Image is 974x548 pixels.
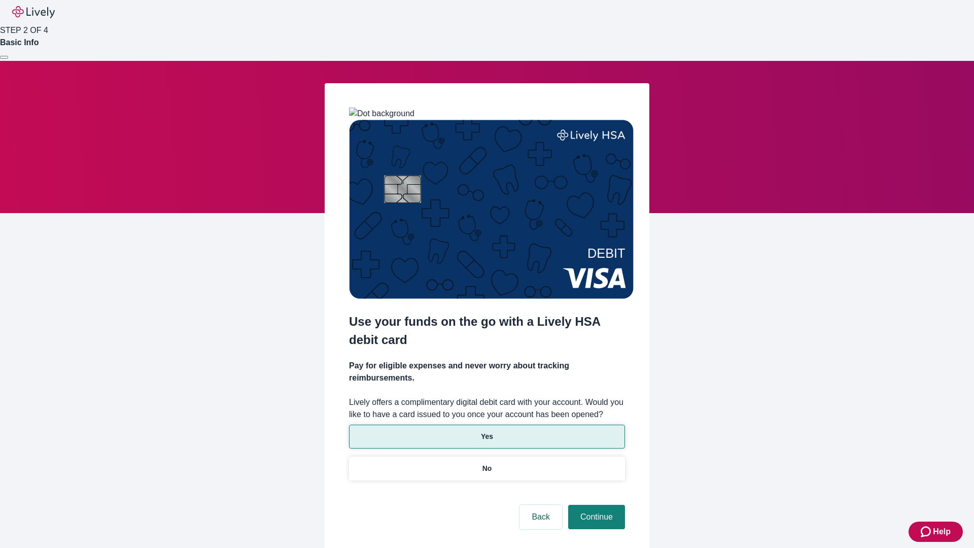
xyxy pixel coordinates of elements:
[349,396,625,421] label: Lively offers a complimentary digital debit card with your account. Would you like to have a card...
[909,522,963,542] button: Zendesk support iconHelp
[12,6,55,18] img: Lively
[481,431,493,442] p: Yes
[349,313,625,349] h2: Use your funds on the go with a Lively HSA debit card
[349,108,414,120] img: Dot background
[349,360,625,384] h4: Pay for eligible expenses and never worry about tracking reimbursements.
[349,457,625,481] button: No
[519,505,562,529] button: Back
[568,505,625,529] button: Continue
[482,463,492,474] p: No
[349,120,634,299] img: Debit card
[933,526,951,538] span: Help
[921,526,933,538] svg: Zendesk support icon
[349,425,625,449] button: Yes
